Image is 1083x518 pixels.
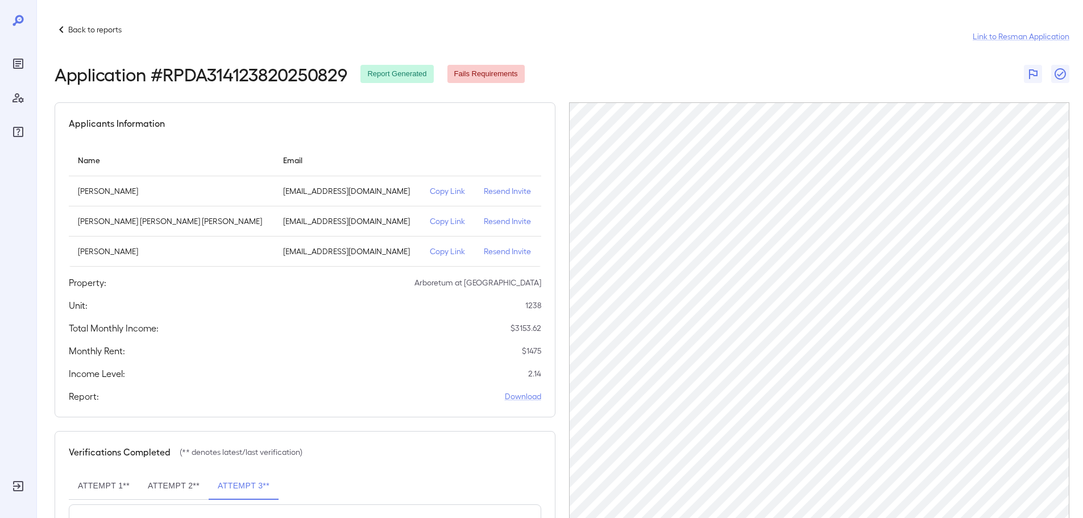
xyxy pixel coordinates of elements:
[430,246,466,257] p: Copy Link
[9,89,27,107] div: Manage Users
[414,277,541,288] p: Arboretum at [GEOGRAPHIC_DATA]
[69,144,274,176] th: Name
[1024,65,1042,83] button: Flag Report
[78,216,265,227] p: [PERSON_NAME] [PERSON_NAME] [PERSON_NAME]
[209,473,279,500] button: Attempt 3**
[283,246,412,257] p: [EMAIL_ADDRESS][DOMAIN_NAME]
[69,473,139,500] button: Attempt 1**
[505,391,541,402] a: Download
[283,216,412,227] p: [EMAIL_ADDRESS][DOMAIN_NAME]
[447,69,525,80] span: Fails Requirements
[69,344,125,358] h5: Monthly Rent:
[274,144,421,176] th: Email
[69,321,159,335] h5: Total Monthly Income:
[69,299,88,312] h5: Unit:
[55,64,347,84] h2: Application # RPDA314123820250829
[9,123,27,141] div: FAQ
[511,322,541,334] p: $ 3153.62
[484,185,532,197] p: Resend Invite
[69,144,541,267] table: simple table
[78,246,265,257] p: [PERSON_NAME]
[9,55,27,73] div: Reports
[9,477,27,495] div: Log Out
[69,389,99,403] h5: Report:
[430,185,466,197] p: Copy Link
[360,69,433,80] span: Report Generated
[525,300,541,311] p: 1238
[69,117,165,130] h5: Applicants Information
[69,445,171,459] h5: Verifications Completed
[484,216,532,227] p: Resend Invite
[1051,65,1069,83] button: Close Report
[528,368,541,379] p: 2.14
[69,367,125,380] h5: Income Level:
[973,31,1069,42] a: Link to Resman Application
[522,345,541,357] p: $ 1475
[283,185,412,197] p: [EMAIL_ADDRESS][DOMAIN_NAME]
[430,216,466,227] p: Copy Link
[69,276,106,289] h5: Property:
[139,473,209,500] button: Attempt 2**
[68,24,122,35] p: Back to reports
[78,185,265,197] p: [PERSON_NAME]
[484,246,532,257] p: Resend Invite
[180,446,302,458] p: (** denotes latest/last verification)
